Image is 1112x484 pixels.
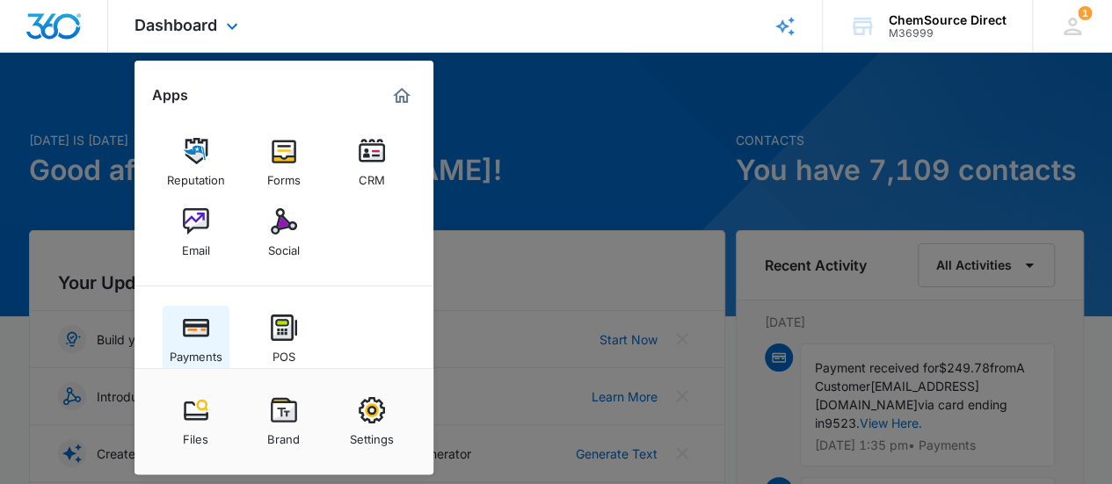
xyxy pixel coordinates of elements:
div: Forms [267,164,301,187]
div: CRM [359,164,385,187]
a: Forms [251,129,317,196]
h2: Apps [152,87,188,104]
span: 1 [1078,6,1092,20]
a: CRM [338,129,405,196]
div: Social [268,235,300,257]
div: Email [182,235,210,257]
a: POS [251,306,317,372]
a: Email [163,199,229,266]
div: notifications count [1078,6,1092,20]
a: Payments [163,306,229,372]
a: Marketing 360® Dashboard [388,82,416,110]
a: Brand [251,388,317,455]
a: Files [163,388,229,455]
div: Files [183,423,208,446]
div: account id [889,27,1007,40]
div: POS [273,341,295,364]
div: Payments [170,341,222,364]
div: account name [889,13,1007,27]
a: Reputation [163,129,229,196]
a: Social [251,199,317,266]
span: Dashboard [134,16,217,34]
a: Settings [338,388,405,455]
div: Settings [350,423,394,446]
div: Reputation [167,164,225,187]
div: Brand [267,423,300,446]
